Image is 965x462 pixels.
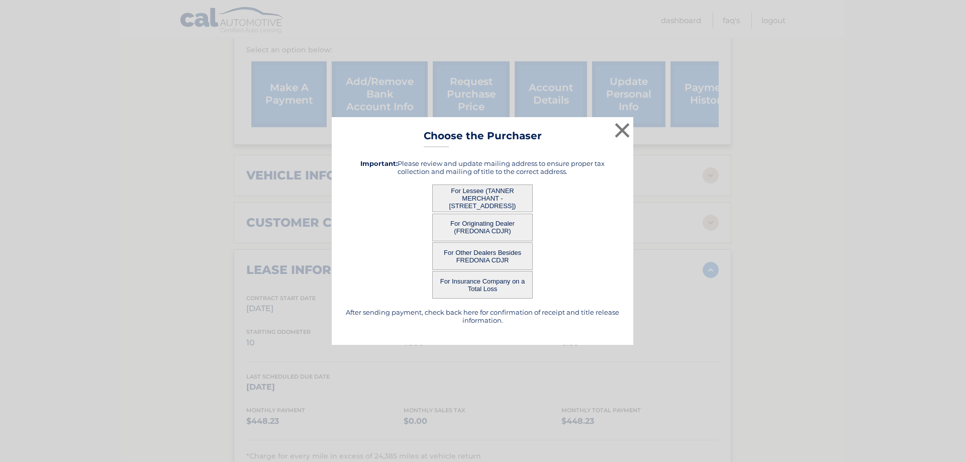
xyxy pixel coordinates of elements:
button: For Originating Dealer (FREDONIA CDJR) [432,214,533,241]
button: For Lessee (TANNER MERCHANT - [STREET_ADDRESS]) [432,184,533,212]
button: For Insurance Company on a Total Loss [432,271,533,299]
strong: Important: [360,159,398,167]
h5: Please review and update mailing address to ensure proper tax collection and mailing of title to ... [344,159,621,175]
h5: After sending payment, check back here for confirmation of receipt and title release information. [344,308,621,324]
h3: Choose the Purchaser [424,130,542,147]
button: For Other Dealers Besides FREDONIA CDJR [432,242,533,270]
button: × [612,120,632,140]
